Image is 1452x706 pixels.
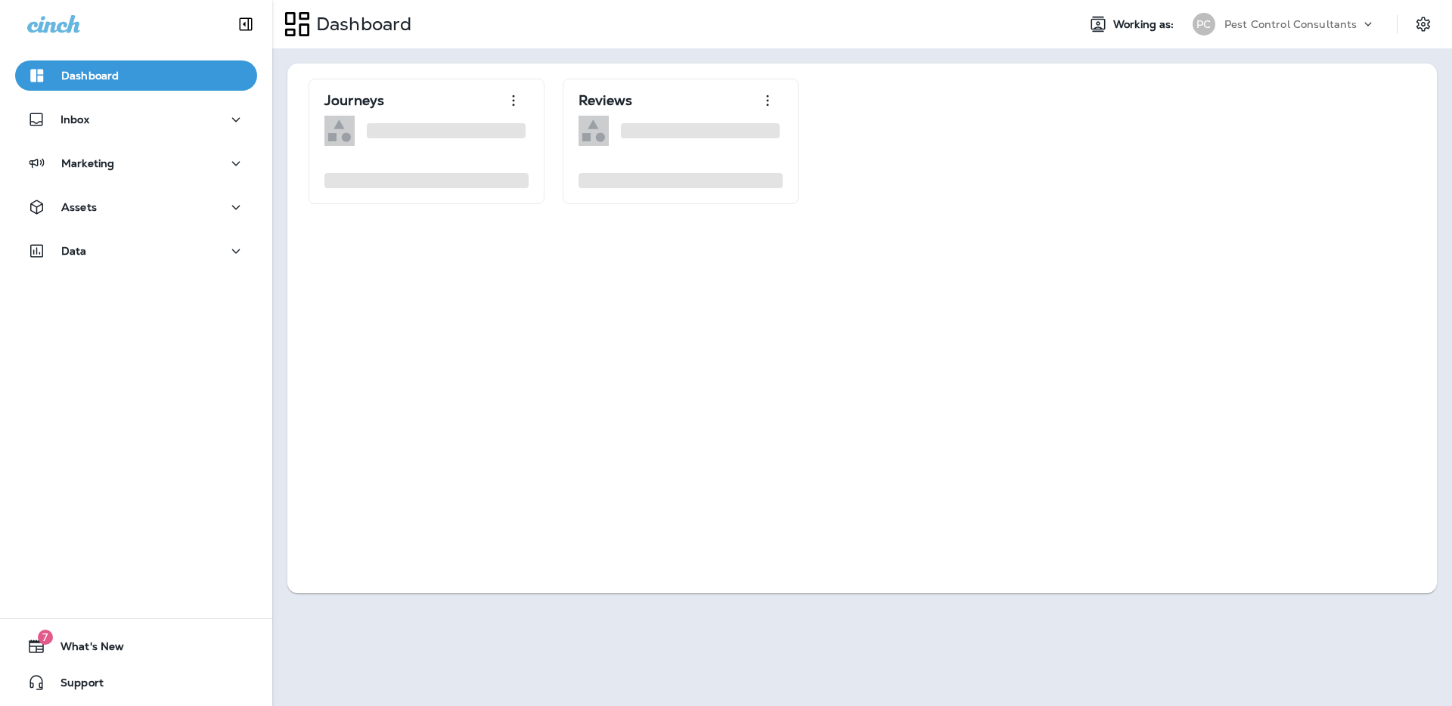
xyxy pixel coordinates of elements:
[310,13,411,36] p: Dashboard
[1410,11,1437,38] button: Settings
[1224,18,1357,30] p: Pest Control Consultants
[324,93,384,108] p: Journeys
[15,631,257,661] button: 7What's New
[15,236,257,266] button: Data
[15,192,257,222] button: Assets
[15,148,257,178] button: Marketing
[15,60,257,91] button: Dashboard
[1113,18,1177,31] span: Working as:
[60,113,89,125] p: Inbox
[225,9,267,39] button: Collapse Sidebar
[579,93,632,108] p: Reviews
[61,201,97,213] p: Assets
[38,630,53,645] span: 7
[1193,13,1215,36] div: PC
[45,640,124,658] span: What's New
[15,667,257,698] button: Support
[61,157,114,169] p: Marketing
[61,70,119,82] p: Dashboard
[61,245,87,257] p: Data
[45,677,104,695] span: Support
[15,104,257,135] button: Inbox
